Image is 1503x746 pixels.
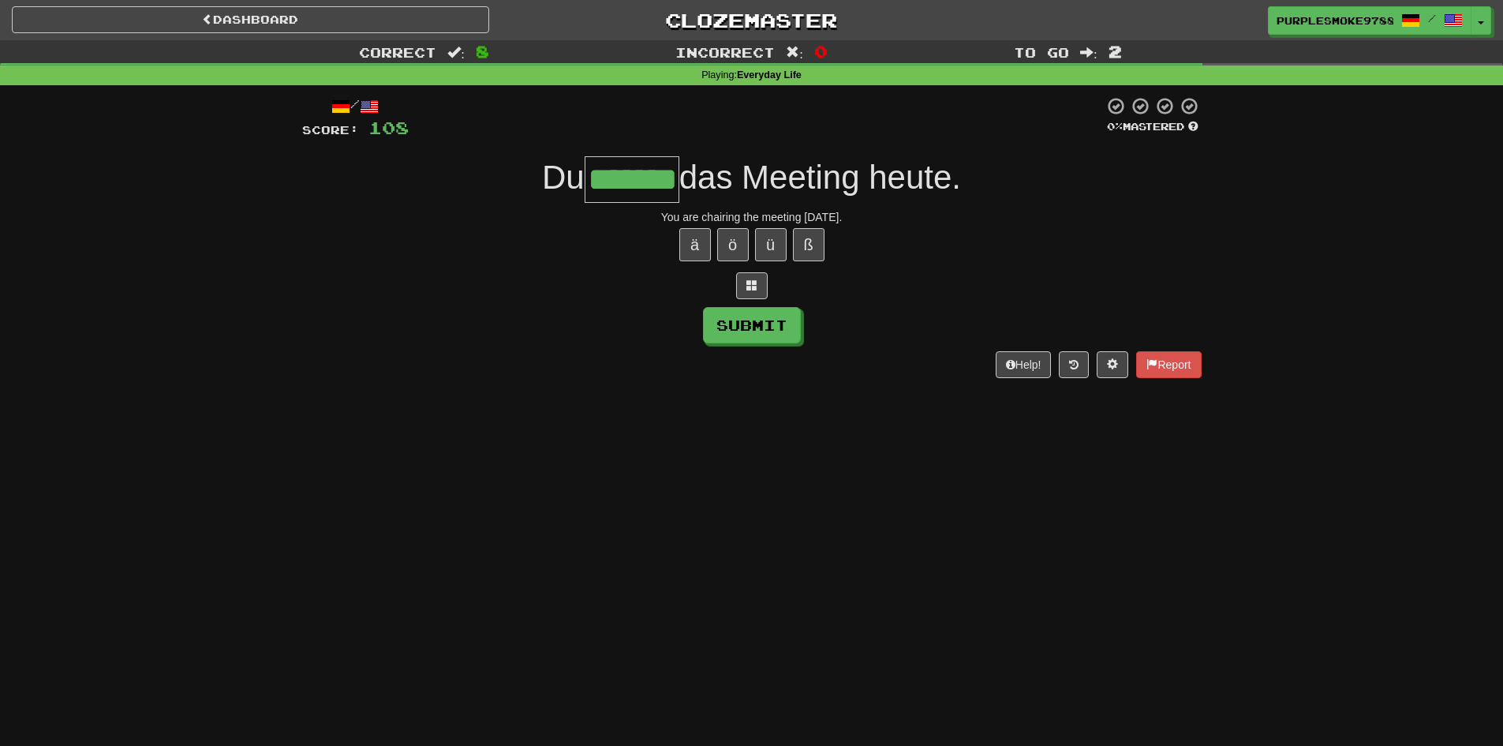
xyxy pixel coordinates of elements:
span: Score: [302,123,359,137]
div: You are chairing the meeting [DATE]. [302,209,1202,225]
button: Round history (alt+y) [1059,351,1089,378]
span: Du [542,159,585,196]
span: : [447,46,465,59]
a: Clozemaster [513,6,990,34]
button: Report [1136,351,1201,378]
span: Incorrect [675,44,775,60]
strong: Everyday Life [737,69,802,81]
div: Mastered [1104,120,1202,134]
span: / [1428,13,1436,24]
span: 8 [476,42,489,61]
span: To go [1014,44,1069,60]
button: ß [793,228,824,261]
button: Submit [703,307,801,343]
span: : [786,46,803,59]
a: Dashboard [12,6,489,33]
span: PurpleSmoke9788 [1277,13,1393,28]
button: Switch sentence to multiple choice alt+p [736,272,768,299]
button: Help! [996,351,1052,378]
span: 2 [1109,42,1122,61]
span: Correct [359,44,436,60]
button: ä [679,228,711,261]
span: : [1080,46,1097,59]
span: 0 % [1107,120,1123,133]
a: PurpleSmoke9788 / [1268,6,1471,35]
span: 0 [814,42,828,61]
div: / [302,96,409,116]
button: ü [755,228,787,261]
span: das Meeting heute. [679,159,961,196]
button: ö [717,228,749,261]
span: 108 [368,118,409,137]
